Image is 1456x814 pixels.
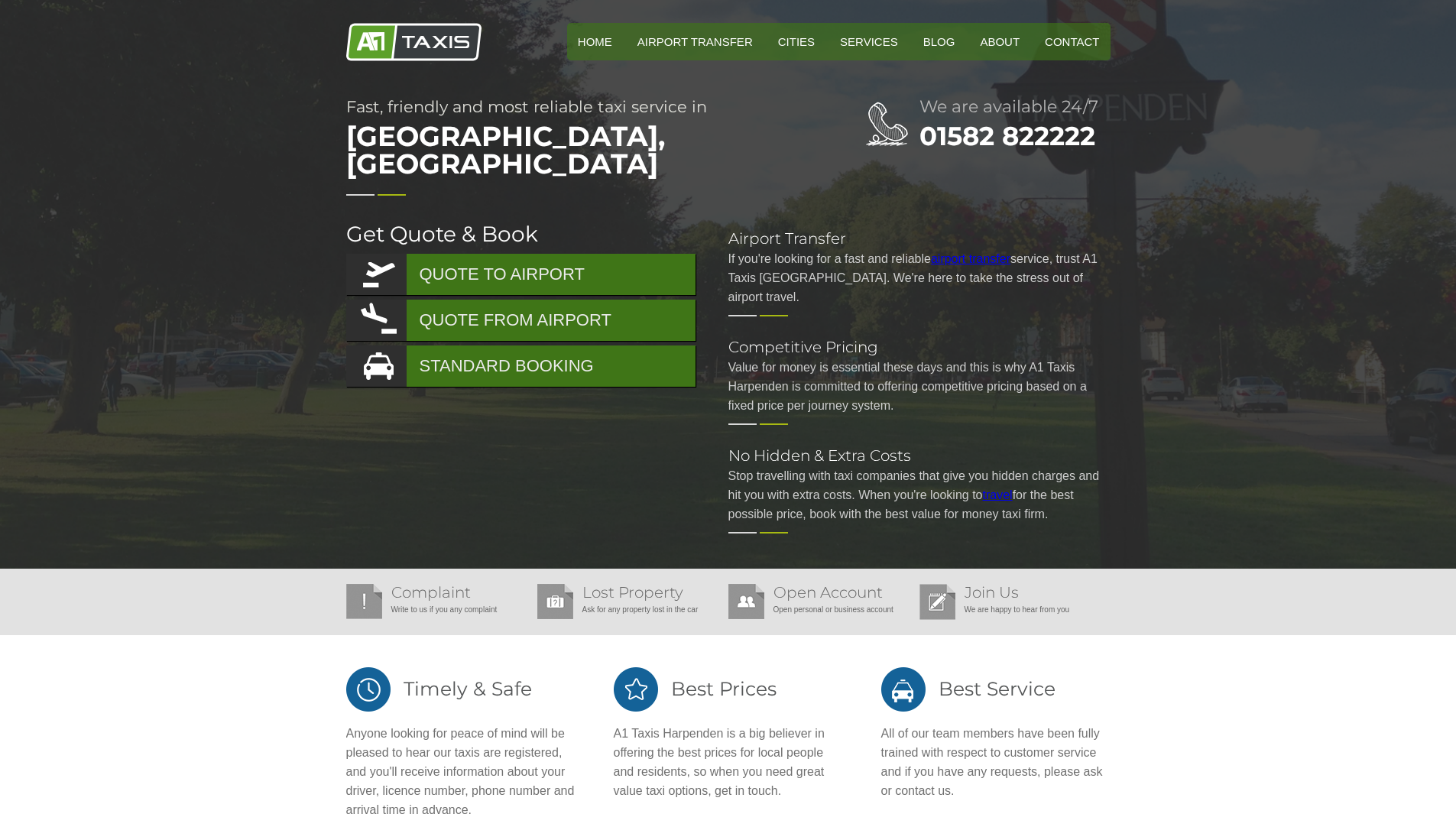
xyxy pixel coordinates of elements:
[346,115,805,185] span: [GEOGRAPHIC_DATA], [GEOGRAPHIC_DATA]
[728,584,764,619] img: Open Account
[346,223,698,245] h2: Get Quote & Book
[537,600,721,619] p: Ask for any property lost in the car
[614,724,843,800] p: A1 Taxis Harpenden is a big believer in offering the best prices for local people and residents, ...
[614,666,843,712] h2: Best Prices
[728,231,1111,246] h2: Airport Transfer
[913,23,966,60] a: Blog
[728,466,1111,524] p: Stop travelling with taxi companies that give you hidden charges and hit you with extra costs. Wh...
[881,666,1111,712] h2: Best Service
[728,339,1111,355] h2: Competitive Pricing
[537,584,573,619] img: Lost Property
[728,358,1111,415] p: Value for money is essential these days and this is why A1 Taxis Harpenden is committed to offeri...
[627,23,764,60] a: Airport Transfer
[346,254,696,295] a: QUOTE TO AIRPORT
[346,23,482,61] img: A1 Taxis
[965,583,1019,602] a: Join Us
[919,99,1111,115] h2: We are available 24/7
[919,120,1095,152] a: 01582 822222
[346,99,805,185] h1: Fast, friendly and most reliable taxi service in
[1034,23,1110,60] a: Contact
[919,584,955,620] img: Join Us
[567,23,623,60] a: HOME
[767,23,825,60] a: Cities
[829,23,909,60] a: Services
[983,488,1013,501] a: travel
[728,600,912,619] p: Open personal or business account
[346,584,382,619] img: Complaint
[391,583,471,602] a: Complaint
[346,345,696,387] a: STANDARD BOOKING
[881,724,1111,800] p: All of our team members have been fully trained with respect to customer service and if you have ...
[346,666,576,712] h2: Timely & Safe
[346,300,696,341] a: QUOTE FROM AIRPORT
[773,583,883,602] a: Open Account
[969,23,1030,60] a: About
[728,448,1111,463] h2: No Hidden & Extra Costs
[728,249,1111,306] p: If you're looking for a fast and reliable service, trust A1 Taxis [GEOGRAPHIC_DATA]. We're here t...
[931,252,1010,265] a: airport transfer
[919,600,1103,619] p: We are happy to hear from you
[582,583,683,602] a: Lost Property
[346,600,530,619] p: Write to us if you any complaint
